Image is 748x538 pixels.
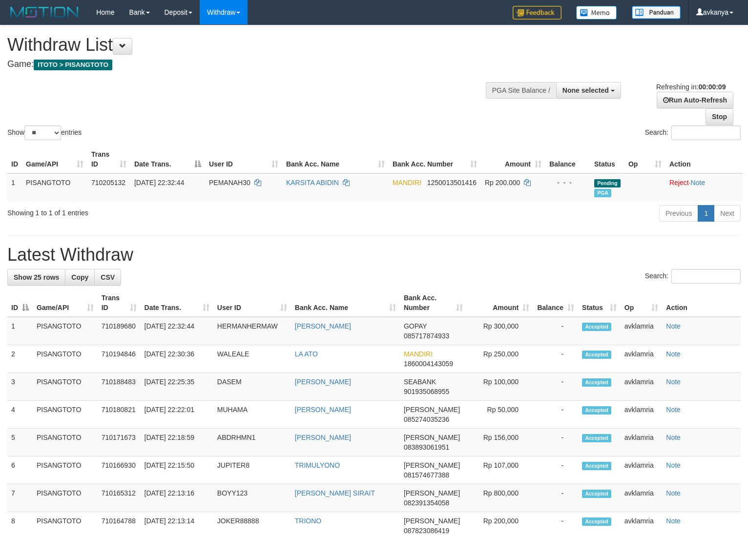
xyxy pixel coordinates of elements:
[404,378,436,386] span: SEABANK
[7,145,22,173] th: ID
[24,125,61,140] select: Showentries
[295,406,351,414] a: [PERSON_NAME]
[404,322,427,330] span: GOPAY
[665,145,743,173] th: Action
[22,173,87,201] td: PISANGTOTO
[582,434,611,442] span: Accepted
[576,6,617,20] img: Button%20Memo.svg
[621,456,662,484] td: avklamria
[556,82,621,99] button: None selected
[404,415,449,423] span: Copy 085274035236 to clipboard
[582,406,611,414] span: Accepted
[671,269,741,284] input: Search:
[594,179,621,187] span: Pending
[657,92,733,108] a: Run Auto-Refresh
[624,145,665,173] th: Op: activate to sort column ascending
[467,289,533,317] th: Amount: activate to sort column ascending
[389,145,481,173] th: Bank Acc. Number: activate to sort column ascending
[400,289,467,317] th: Bank Acc. Number: activate to sort column ascending
[213,317,291,345] td: HERMANHERMAW
[582,490,611,498] span: Accepted
[582,462,611,470] span: Accepted
[213,345,291,373] td: WALEALE
[33,429,98,456] td: PISANGTOTO
[7,204,304,218] div: Showing 1 to 1 of 1 entries
[427,179,477,186] span: Copy 1250013501416 to clipboard
[582,378,611,387] span: Accepted
[404,406,460,414] span: [PERSON_NAME]
[404,461,460,469] span: [PERSON_NAME]
[7,60,489,69] h4: Game:
[101,273,115,281] span: CSV
[632,6,681,19] img: panduan.png
[666,378,681,386] a: Note
[7,245,741,265] h1: Latest Withdraw
[295,461,340,469] a: TRIMULYONO
[91,179,125,186] span: 710205132
[7,125,82,140] label: Show entries
[33,289,98,317] th: Game/API: activate to sort column ascending
[582,351,611,359] span: Accepted
[33,317,98,345] td: PISANGTOTO
[549,178,586,187] div: - - -
[621,401,662,429] td: avklamria
[94,269,121,286] a: CSV
[582,323,611,331] span: Accepted
[666,517,681,525] a: Note
[98,429,141,456] td: 710171673
[393,179,421,186] span: MANDIRI
[98,456,141,484] td: 710166930
[213,429,291,456] td: ABDRHMN1
[666,489,681,497] a: Note
[533,373,578,401] td: -
[33,373,98,401] td: PISANGTOTO
[582,517,611,526] span: Accepted
[621,484,662,512] td: avklamria
[286,179,339,186] a: KARSITA ABIDIN
[295,434,351,441] a: [PERSON_NAME]
[467,373,533,401] td: Rp 100,000
[669,179,689,186] a: Reject
[141,484,213,512] td: [DATE] 22:13:16
[87,145,130,173] th: Trans ID: activate to sort column ascending
[282,145,389,173] th: Bank Acc. Name: activate to sort column ascending
[485,179,520,186] span: Rp 200.000
[621,429,662,456] td: avklamria
[7,373,33,401] td: 3
[213,289,291,317] th: User ID: activate to sort column ascending
[662,289,741,317] th: Action
[666,461,681,469] a: Note
[404,489,460,497] span: [PERSON_NAME]
[141,401,213,429] td: [DATE] 22:22:01
[295,350,318,358] a: LA ATO
[698,205,714,222] a: 1
[404,332,449,340] span: Copy 085717874933 to clipboard
[666,406,681,414] a: Note
[141,373,213,401] td: [DATE] 22:25:35
[621,317,662,345] td: avklamria
[205,145,282,173] th: User ID: activate to sort column ascending
[33,345,98,373] td: PISANGTOTO
[621,289,662,317] th: Op: activate to sort column ascending
[621,373,662,401] td: avklamria
[7,289,33,317] th: ID: activate to sort column descending
[404,360,453,368] span: Copy 1860004143059 to clipboard
[594,189,611,197] span: Marked by avklamria
[33,401,98,429] td: PISANGTOTO
[533,401,578,429] td: -
[467,456,533,484] td: Rp 107,000
[14,273,59,281] span: Show 25 rows
[7,5,82,20] img: MOTION_logo.png
[533,345,578,373] td: -
[533,484,578,512] td: -
[7,269,65,286] a: Show 25 rows
[621,345,662,373] td: avklamria
[706,108,733,125] a: Stop
[295,489,375,497] a: [PERSON_NAME] SIRAIT
[404,434,460,441] span: [PERSON_NAME]
[98,317,141,345] td: 710189680
[141,317,213,345] td: [DATE] 22:32:44
[467,317,533,345] td: Rp 300,000
[533,429,578,456] td: -
[404,471,449,479] span: Copy 081574677388 to clipboard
